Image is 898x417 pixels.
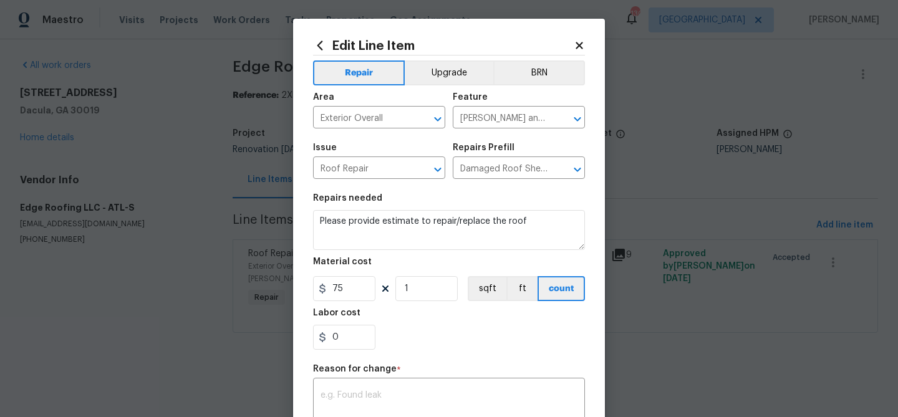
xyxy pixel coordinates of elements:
h5: Material cost [313,257,372,266]
h5: Repairs Prefill [453,143,514,152]
h2: Edit Line Item [313,39,574,52]
button: Upgrade [405,60,494,85]
textarea: Please provide estimate to repair/replace the roof [313,210,585,250]
button: ft [506,276,538,301]
button: count [538,276,585,301]
h5: Labor cost [313,309,360,317]
h5: Feature [453,93,488,102]
button: Open [429,161,447,178]
button: sqft [468,276,506,301]
h5: Area [313,93,334,102]
button: Open [429,110,447,128]
button: BRN [493,60,585,85]
h5: Repairs needed [313,194,382,203]
button: Open [569,161,586,178]
h5: Issue [313,143,337,152]
button: Open [569,110,586,128]
h5: Reason for change [313,365,397,373]
button: Repair [313,60,405,85]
